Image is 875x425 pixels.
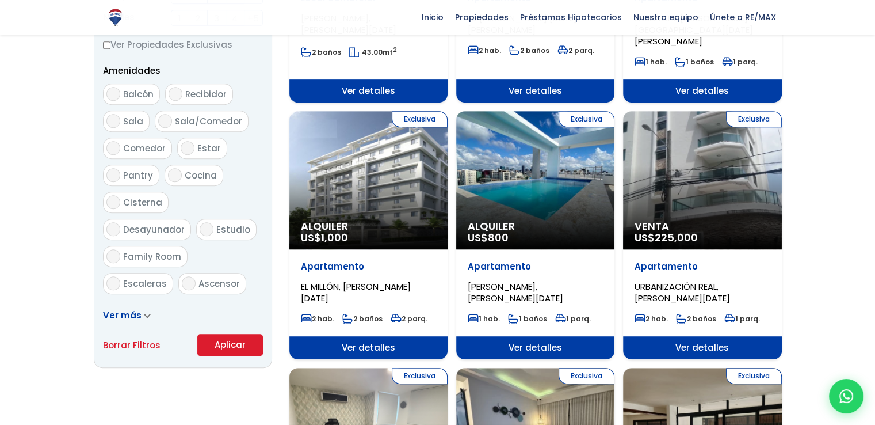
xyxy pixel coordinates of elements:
span: 800 [488,230,509,245]
span: 2 hab. [301,314,334,324]
span: Estudio [216,223,250,236]
input: Sala [106,114,120,128]
span: Ver detalles [289,79,448,103]
span: Venta [635,221,770,232]
input: Estudio [200,222,213,236]
span: Exclusiva [392,368,448,384]
span: Inicio [416,9,449,26]
input: Cocina [168,168,182,182]
button: Aplicar [197,334,263,356]
p: Apartamento [468,261,603,272]
span: Alquiler [468,221,603,232]
img: Logo de REMAX [105,7,125,28]
span: mt [349,47,397,57]
span: 2 hab. [468,45,501,55]
input: Comedor [106,141,120,155]
span: 2 parq. [391,314,427,324]
span: 1 parq. [555,314,591,324]
input: Balcón [106,87,120,101]
span: 2 hab. [635,314,668,324]
span: Comedor [123,142,166,154]
label: Ver Propiedades Exclusivas [103,37,263,52]
span: [PERSON_NAME], [PERSON_NAME][DATE] [468,280,563,304]
span: Desayunador [123,223,185,236]
span: 2 baños [342,314,383,324]
input: Estar [181,141,194,155]
span: 1 baños [675,57,714,67]
span: 225,000 [655,230,698,245]
span: 2 baños [509,45,549,55]
span: Cocina [185,169,217,181]
span: 2 baños [301,47,341,57]
span: Nuestro equipo [628,9,704,26]
span: Ascensor [198,278,240,290]
span: Pantry [123,169,153,181]
span: Propiedades [449,9,514,26]
span: Sala [123,115,143,127]
span: 1 parq. [722,57,758,67]
input: Desayunador [106,222,120,236]
span: Exclusiva [392,111,448,127]
span: Ver detalles [456,336,614,359]
a: Exclusiva Alquiler US$800 Apartamento [PERSON_NAME], [PERSON_NAME][DATE] 1 hab. 1 baños 1 parq. V... [456,111,614,359]
input: Recibidor [169,87,182,101]
span: 2 parq. [557,45,594,55]
input: Family Room [106,249,120,263]
span: Ver detalles [623,79,781,103]
span: Ver detalles [456,79,614,103]
span: 1,000 [321,230,348,245]
input: Ver Propiedades Exclusivas [103,41,110,49]
a: Borrar Filtros [103,338,161,352]
span: Balcón [123,88,154,100]
a: Ver más [103,309,151,321]
span: Préstamos Hipotecarios [514,9,628,26]
span: Exclusiva [726,368,782,384]
span: 1 baños [508,314,547,324]
span: Exclusiva [559,111,614,127]
a: Exclusiva Alquiler US$1,000 Apartamento EL MILLÓN, [PERSON_NAME][DATE] 2 hab. 2 baños 2 parq. Ver... [289,111,448,359]
span: US$ [635,230,698,245]
input: Pantry [106,168,120,182]
input: Cisterna [106,195,120,209]
input: Sala/Comedor [158,114,172,128]
span: Cisterna [123,196,162,208]
span: Ver detalles [623,336,781,359]
span: Estar [197,142,221,154]
span: Ver más [103,309,142,321]
sup: 2 [393,45,397,54]
span: 1 parq. [724,314,760,324]
span: Sala/Comedor [175,115,242,127]
span: 1 hab. [468,314,500,324]
span: Recibidor [185,88,227,100]
span: Exclusiva [559,368,614,384]
p: Apartamento [635,261,770,272]
span: EL MILLÓN, [PERSON_NAME][DATE] [301,280,411,304]
span: US$ [468,230,509,245]
span: US$ [301,230,348,245]
span: Ver detalles [289,336,448,359]
span: URBANIZACIÓN REAL, [PERSON_NAME][DATE] [635,280,730,304]
span: 2 baños [676,314,716,324]
input: Escaleras [106,276,120,290]
span: Escaleras [123,278,167,290]
span: Family Room [123,251,181,263]
p: Amenidades [103,63,263,78]
span: Únete a RE/MAX [704,9,782,26]
span: 1 hab. [635,57,667,67]
span: 43.00 [362,47,383,57]
span: Exclusiva [726,111,782,127]
p: Apartamento [301,261,436,272]
a: Exclusiva Venta US$225,000 Apartamento URBANIZACIÓN REAL, [PERSON_NAME][DATE] 2 hab. 2 baños 1 pa... [623,111,781,359]
input: Ascensor [182,276,196,290]
span: Alquiler [301,221,436,232]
